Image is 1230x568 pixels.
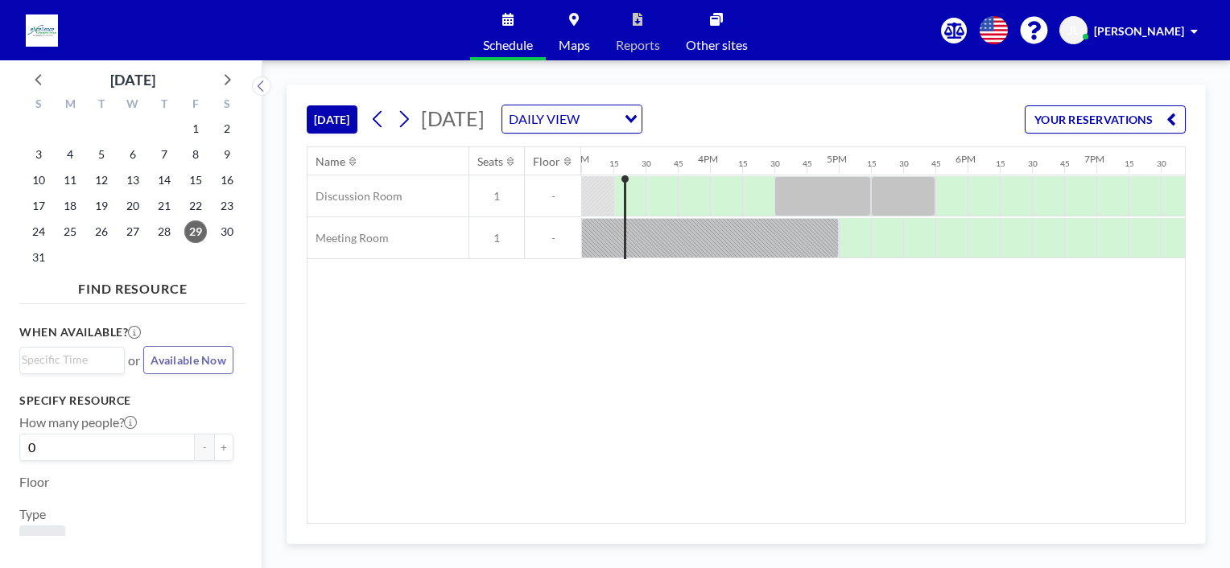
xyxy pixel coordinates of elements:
span: - [525,231,581,245]
span: Sunday, August 31, 2025 [27,246,50,269]
div: T [86,95,118,116]
div: Floor [533,154,560,169]
button: - [195,434,214,461]
span: Schedule [483,39,533,51]
span: Friday, August 8, 2025 [184,143,207,166]
span: Saturday, August 9, 2025 [216,143,238,166]
div: 30 [1157,158,1166,169]
span: Monday, August 25, 2025 [59,220,81,243]
span: Friday, August 15, 2025 [184,169,207,191]
span: Friday, August 22, 2025 [184,195,207,217]
input: Search for option [584,109,615,130]
span: Monday, August 18, 2025 [59,195,81,217]
span: Sunday, August 10, 2025 [27,169,50,191]
span: Thursday, August 21, 2025 [153,195,175,217]
div: Search for option [502,105,642,133]
span: JL [1068,23,1079,38]
div: W [118,95,149,116]
div: Search for option [20,348,124,372]
span: Sunday, August 17, 2025 [27,195,50,217]
div: 6PM [956,153,976,165]
div: 30 [1028,158,1038,169]
span: Room [26,532,59,548]
div: S [211,95,242,116]
span: Tuesday, August 19, 2025 [90,195,113,217]
span: Friday, August 1, 2025 [184,117,207,140]
span: Wednesday, August 6, 2025 [122,143,144,166]
span: Friday, August 29, 2025 [184,220,207,243]
span: Saturday, August 16, 2025 [216,169,238,191]
span: Monday, August 11, 2025 [59,169,81,191]
div: S [23,95,55,116]
span: Wednesday, August 20, 2025 [122,195,144,217]
span: Discussion Room [307,189,402,204]
img: organization-logo [26,14,58,47]
div: 15 [867,158,877,169]
span: [DATE] [421,106,485,130]
span: Available Now [151,353,226,367]
div: 45 [931,158,941,169]
div: Name [316,154,345,169]
span: 1 [469,189,524,204]
span: 1 [469,231,524,245]
div: 7PM [1084,153,1104,165]
button: [DATE] [307,105,357,134]
span: Other sites [686,39,748,51]
span: Maps [559,39,590,51]
div: 30 [899,158,909,169]
span: Thursday, August 28, 2025 [153,220,175,243]
button: + [214,434,233,461]
div: 30 [770,158,780,169]
span: - [525,189,581,204]
span: DAILY VIEW [506,109,583,130]
h3: Specify resource [19,393,233,408]
label: How many people? [19,414,137,430]
span: Monday, August 4, 2025 [59,143,81,166]
div: 45 [1060,158,1070,169]
div: F [180,95,211,116]
span: [PERSON_NAME] [1094,24,1184,38]
button: Available Now [143,346,233,374]
input: Search for option [22,351,115,368]
label: Floor [19,474,49,490]
div: 45 [803,158,812,169]
div: 15 [609,158,619,169]
span: Tuesday, August 5, 2025 [90,143,113,166]
span: Sunday, August 3, 2025 [27,143,50,166]
div: M [55,95,86,116]
span: Thursday, August 14, 2025 [153,169,175,191]
span: Reports [616,39,660,51]
div: 5PM [827,153,847,165]
div: Seats [477,154,503,169]
span: Saturday, August 2, 2025 [216,117,238,140]
span: Wednesday, August 13, 2025 [122,169,144,191]
span: Saturday, August 23, 2025 [216,195,238,217]
div: 15 [996,158,1005,169]
div: T [148,95,180,116]
span: Tuesday, August 12, 2025 [90,169,113,191]
span: Wednesday, August 27, 2025 [122,220,144,243]
h4: FIND RESOURCE [19,274,246,297]
span: Meeting Room [307,231,389,245]
div: [DATE] [110,68,155,91]
span: or [128,352,140,368]
div: 15 [1125,158,1134,169]
span: Tuesday, August 26, 2025 [90,220,113,243]
label: Type [19,506,46,522]
span: Saturday, August 30, 2025 [216,220,238,243]
div: 45 [674,158,683,169]
div: 15 [738,158,748,169]
div: 30 [642,158,651,169]
div: 4PM [698,153,718,165]
span: Thursday, August 7, 2025 [153,143,175,166]
span: Sunday, August 24, 2025 [27,220,50,243]
button: YOUR RESERVATIONS [1025,105,1186,134]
